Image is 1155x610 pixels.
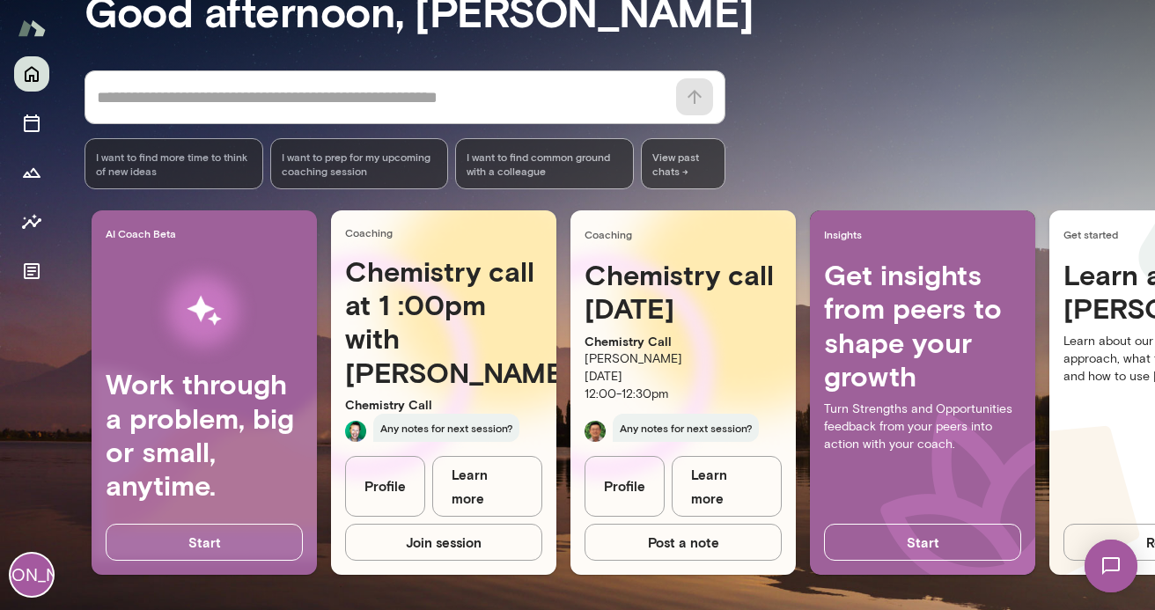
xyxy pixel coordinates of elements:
[585,227,789,241] span: Coaching
[585,524,782,561] button: Post a note
[126,255,283,367] img: AI Workflows
[270,138,449,189] div: I want to prep for my upcoming coaching session
[14,204,49,239] button: Insights
[585,421,606,442] img: Brandon
[345,254,542,390] h4: Chemistry call at 1 :00pm with [PERSON_NAME]
[345,225,549,239] span: Coaching
[641,138,725,189] span: View past chats ->
[11,554,53,596] div: [PERSON_NAME]
[106,367,303,503] h4: Work through a problem, big or small, anytime.
[467,150,622,178] span: I want to find common ground with a colleague
[585,386,782,403] p: 12:00 - 12:30pm
[345,396,542,414] p: Chemistry Call
[824,524,1021,561] button: Start
[106,524,303,561] button: Start
[585,333,782,350] p: Chemistry Call
[282,150,438,178] span: I want to prep for my upcoming coaching session
[585,350,782,368] p: [PERSON_NAME]
[432,456,542,517] a: Learn more
[18,11,46,45] img: Mento
[613,414,759,442] span: Any notes for next session?
[824,227,1028,241] span: Insights
[14,254,49,289] button: Documents
[672,456,782,517] a: Learn more
[345,524,542,561] button: Join session
[455,138,634,189] div: I want to find common ground with a colleague
[106,226,310,240] span: AI Coach Beta
[96,150,252,178] span: I want to find more time to think of new ideas
[345,456,425,517] a: Profile
[14,106,49,141] button: Sessions
[585,258,782,326] h4: Chemistry call [DATE]
[585,456,665,517] a: Profile
[14,155,49,190] button: Growth Plan
[14,56,49,92] button: Home
[824,401,1021,453] p: Turn Strengths and Opportunities feedback from your peers into action with your coach.
[585,368,782,386] p: [DATE]
[373,414,519,442] span: Any notes for next session?
[824,258,1021,393] h4: Get insights from peers to shape your growth
[345,421,366,442] img: Brian
[85,138,263,189] div: I want to find more time to think of new ideas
